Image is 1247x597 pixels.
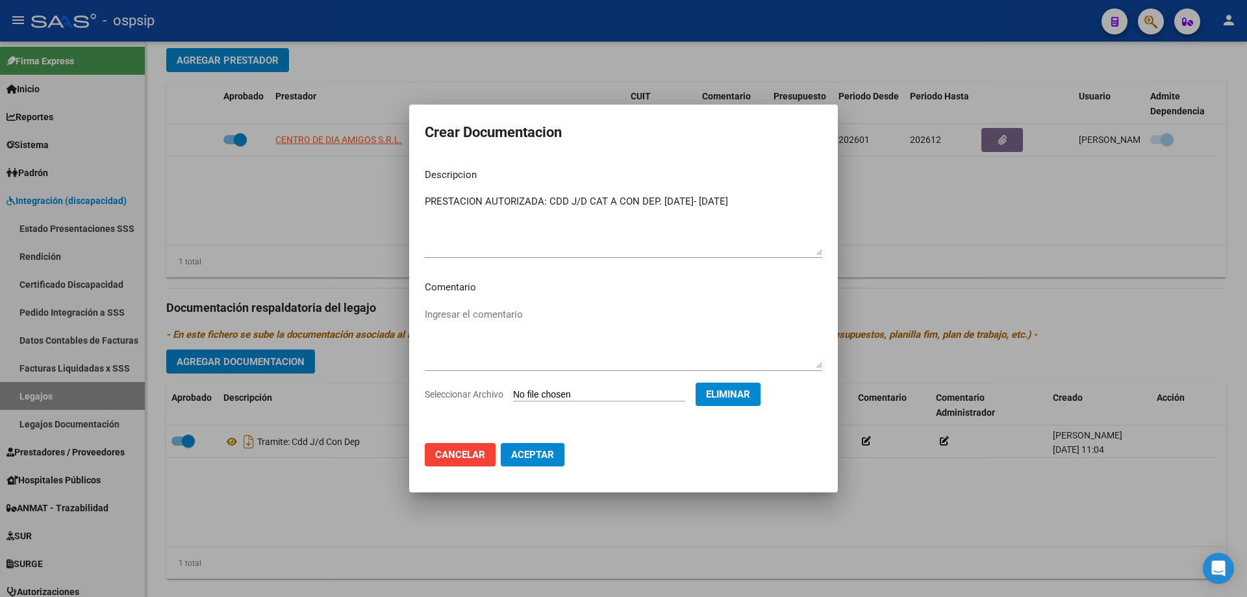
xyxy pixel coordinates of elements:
span: Seleccionar Archivo [425,389,503,400]
span: Eliminar [706,388,750,400]
button: Eliminar [696,383,761,406]
button: Cancelar [425,443,496,466]
p: Comentario [425,280,822,295]
span: Aceptar [511,449,554,461]
span: Cancelar [435,449,485,461]
div: Open Intercom Messenger [1203,553,1234,584]
p: Descripcion [425,168,822,183]
button: Aceptar [501,443,564,466]
h2: Crear Documentacion [425,120,822,145]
